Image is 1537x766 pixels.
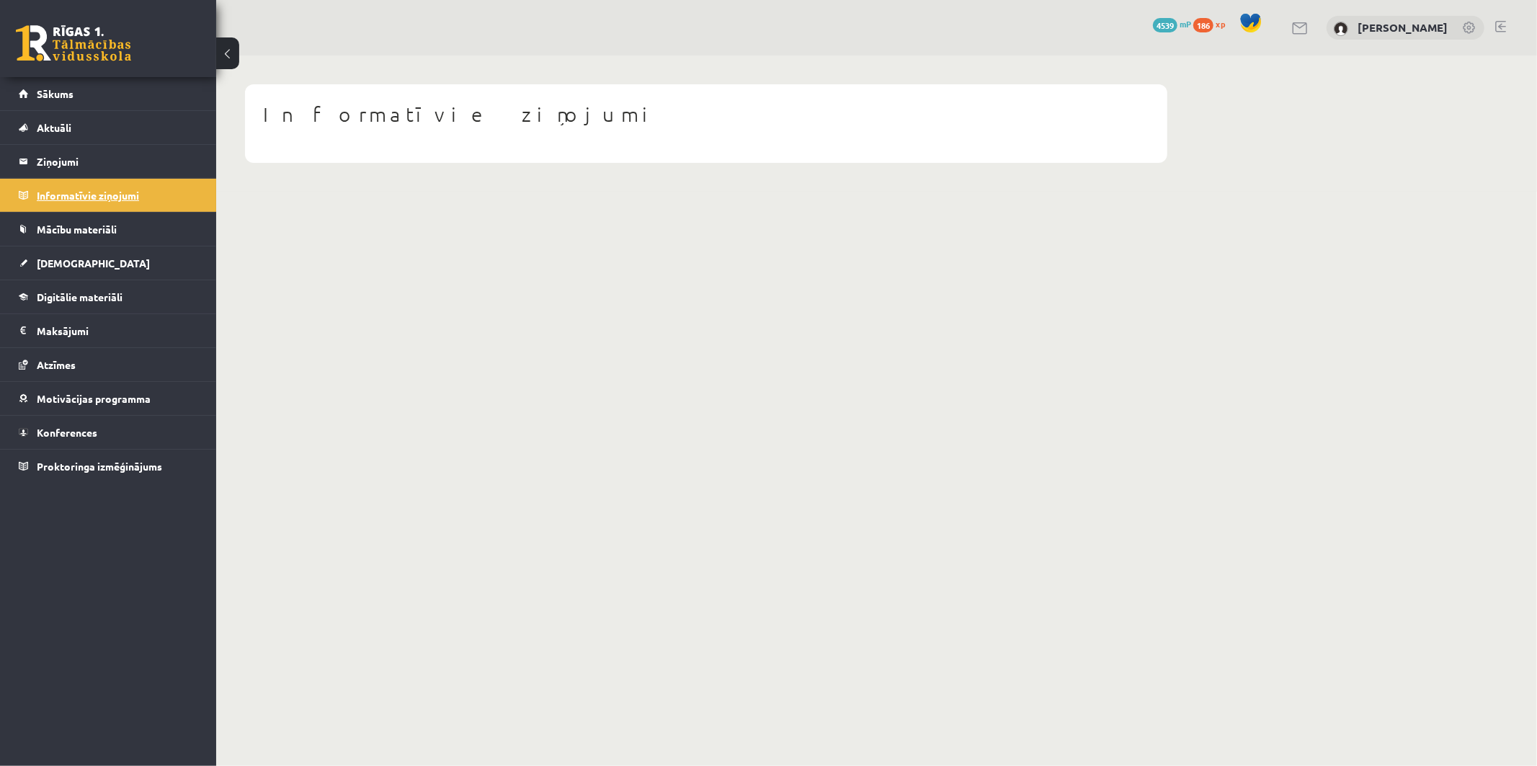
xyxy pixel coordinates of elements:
[37,290,122,303] span: Digitālie materiāli
[1153,18,1177,32] span: 4539
[37,223,117,236] span: Mācību materiāli
[19,145,198,178] a: Ziņojumi
[1153,18,1191,30] a: 4539 mP
[1193,18,1232,30] a: 186 xp
[37,87,73,100] span: Sākums
[37,179,198,212] legend: Informatīvie ziņojumi
[1358,20,1448,35] a: [PERSON_NAME]
[37,392,151,405] span: Motivācijas programma
[19,450,198,483] a: Proktoringa izmēģinājums
[37,121,71,134] span: Aktuāli
[16,25,131,61] a: Rīgas 1. Tālmācības vidusskola
[1180,18,1191,30] span: mP
[37,314,198,347] legend: Maksājumi
[37,358,76,371] span: Atzīmes
[19,416,198,449] a: Konferences
[1216,18,1225,30] span: xp
[1193,18,1213,32] span: 186
[19,280,198,313] a: Digitālie materiāli
[263,102,1149,127] h1: Informatīvie ziņojumi
[19,179,198,212] a: Informatīvie ziņojumi
[19,77,198,110] a: Sākums
[19,348,198,381] a: Atzīmes
[19,246,198,280] a: [DEMOGRAPHIC_DATA]
[37,145,198,178] legend: Ziņojumi
[1334,22,1348,36] img: Jekaterina Kuzņecova
[37,426,97,439] span: Konferences
[19,314,198,347] a: Maksājumi
[19,382,198,415] a: Motivācijas programma
[37,460,162,473] span: Proktoringa izmēģinājums
[37,257,150,270] span: [DEMOGRAPHIC_DATA]
[19,213,198,246] a: Mācību materiāli
[19,111,198,144] a: Aktuāli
